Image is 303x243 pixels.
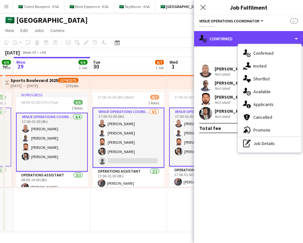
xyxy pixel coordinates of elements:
[93,59,100,65] span: Tue
[169,59,178,65] span: Wed
[148,101,159,105] span: 2 Roles
[215,66,249,72] div: [PERSON_NAME]
[253,76,270,82] span: Shortlist
[253,101,274,107] span: Applicants
[199,19,259,23] span: VENUE OPERATIONS COORDINATOR
[13,0,64,13] button: 🇸🇦 Talent Blueprint - KSA
[50,28,65,33] span: Comms
[98,95,134,100] span: 17:00-01:00 (8h) (Wed)
[34,28,44,33] span: Jobs
[64,0,114,13] button: 🇸🇦 Blink Experince - KSA
[16,172,88,203] app-card-role: Operations Assistant2/208:00-16:00 (8h)[PERSON_NAME]
[253,89,271,94] span: Available
[168,63,178,70] span: 1
[253,63,266,69] span: Invited
[290,19,298,23] span: --
[114,0,155,13] button: 🇸🇦 SkyWaves - KSA
[11,77,58,83] h3: Sports Boulevard 2025
[58,78,78,83] span: 1374/1375
[32,26,46,35] a: Jobs
[169,108,241,166] app-card-role: VENUE OPERATIONS COORDINATOR4/417:00-01:00 (8h)[PERSON_NAME][PERSON_NAME][PERSON_NAME][PERSON_NAME]
[20,28,28,33] span: Edit
[16,113,88,172] app-card-role: VENUE OPERATIONS COORDINATOR4/417:00-01:00 (8h)[PERSON_NAME][PERSON_NAME][PERSON_NAME][PERSON_NAME]
[3,26,17,35] a: View
[215,72,231,77] div: Not rated
[253,127,270,133] span: Promote
[5,15,88,25] h1: 🇸🇦 [GEOGRAPHIC_DATA]
[215,80,249,86] div: [PERSON_NAME]
[15,63,25,70] span: 29
[215,86,231,91] div: Not rated
[150,95,159,100] span: 6/7
[72,106,83,110] span: 2 Roles
[11,83,58,88] div: [DATE] → [DATE]
[155,60,164,65] span: 6/7
[215,114,231,119] div: Not rated
[253,114,272,120] span: Cancelled
[215,94,249,100] div: [PERSON_NAME]
[16,59,25,65] span: Mon
[74,100,83,105] span: 6/6
[215,108,249,114] div: [PERSON_NAME]
[16,92,88,97] div: In progress
[194,3,303,12] h3: Job Fulfilment
[78,60,87,65] span: 6/6
[155,65,164,70] div: 1 Job
[93,108,164,168] app-card-role: VENUE OPERATIONS COORDINATOR4/517:00-01:00 (8h)[PERSON_NAME][PERSON_NAME][PERSON_NAME][PERSON_NAME]
[169,92,241,187] app-job-card: 17:00-01:00 (8h) (Thu)6/62 RolesVENUE OPERATIONS COORDINATOR4/417:00-01:00 (8h)[PERSON_NAME][PERS...
[199,125,221,131] div: Total fee
[155,0,207,13] button: 🇸🇦 [GEOGRAPHIC_DATA]
[174,95,210,100] span: 17:00-01:00 (8h) (Thu)
[169,166,241,198] app-card-role: Operations Assistant2/217:00-01:00 (8h)[PERSON_NAME]
[253,50,274,56] span: Confirmed
[5,49,20,56] div: [DATE]
[5,28,14,33] span: View
[238,137,301,150] div: Job Details
[48,26,67,35] a: Comms
[93,92,164,187] app-job-card: 17:00-01:00 (8h) (Wed)6/72 RolesVENUE OPERATIONS COORDINATOR4/517:00-01:00 (8h)[PERSON_NAME][PERS...
[16,92,88,187] app-job-card: In progress08:00-01:00 (17h) (Tue)6/62 RolesVENUE OPERATIONS COORDINATOR4/417:00-01:00 (8h)[PERSO...
[2,60,11,65] span: 6/6
[21,50,37,55] span: Week 39
[93,168,164,199] app-card-role: Operations Assistant2/217:00-01:00 (8h)[PERSON_NAME]
[199,24,298,28] div: --:-- - --:--
[2,65,11,70] div: 1 Job
[40,50,46,55] div: +04
[18,26,30,35] a: Edit
[79,65,87,70] div: 1 Job
[194,31,303,46] div: Confirmed
[215,100,231,105] div: Not rated
[21,100,58,105] span: 08:00-01:00 (17h) (Tue)
[92,63,100,70] span: 30
[66,83,78,88] div: 229 jobs
[199,19,265,23] button: VENUE OPERATIONS COORDINATOR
